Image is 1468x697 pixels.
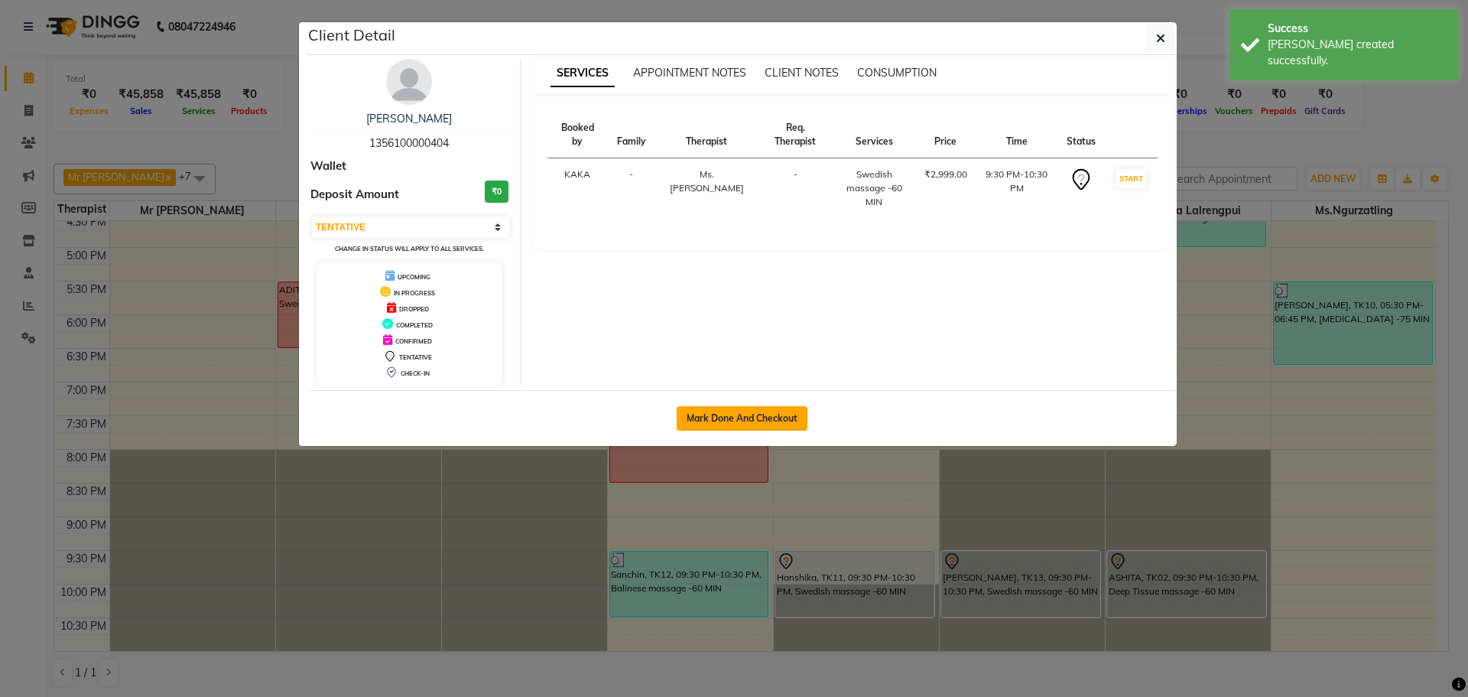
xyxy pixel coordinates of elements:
div: Success [1268,21,1447,37]
th: Req. Therapist [758,112,833,158]
th: Therapist [655,112,758,158]
td: - [608,158,655,219]
small: Change in status will apply to all services. [335,245,484,252]
th: Price [915,112,976,158]
h5: Client Detail [308,24,395,47]
th: Services [833,112,915,158]
span: Ms.[PERSON_NAME] [670,168,744,194]
a: [PERSON_NAME] [366,112,452,125]
td: - [758,158,833,219]
td: KAKA [547,158,608,219]
button: Mark Done And Checkout [677,406,807,431]
button: START [1116,169,1147,188]
span: IN PROGRESS [394,289,435,297]
span: SERVICES [550,60,615,87]
span: CONFIRMED [395,337,432,345]
span: CHECK-IN [401,370,430,377]
span: Deposit Amount [310,186,399,204]
div: Swedish massage -60 MIN [843,168,906,209]
span: UPCOMING [398,273,430,281]
span: DROPPED [399,305,429,313]
th: Family [608,112,655,158]
h3: ₹0 [485,181,508,203]
img: avatar [386,59,432,105]
td: 9:30 PM-10:30 PM [976,158,1057,219]
span: CONSUMPTION [857,66,937,80]
span: 1356100000404 [369,136,449,150]
span: COMPLETED [396,321,433,329]
th: Booked by [547,112,608,158]
span: Wallet [310,158,346,175]
span: APPOINTMENT NOTES [633,66,746,80]
th: Status [1057,112,1105,158]
span: TENTATIVE [399,353,432,361]
div: Bill created successfully. [1268,37,1447,69]
div: ₹2,999.00 [924,168,967,181]
span: CLIENT NOTES [765,66,839,80]
th: Time [976,112,1057,158]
